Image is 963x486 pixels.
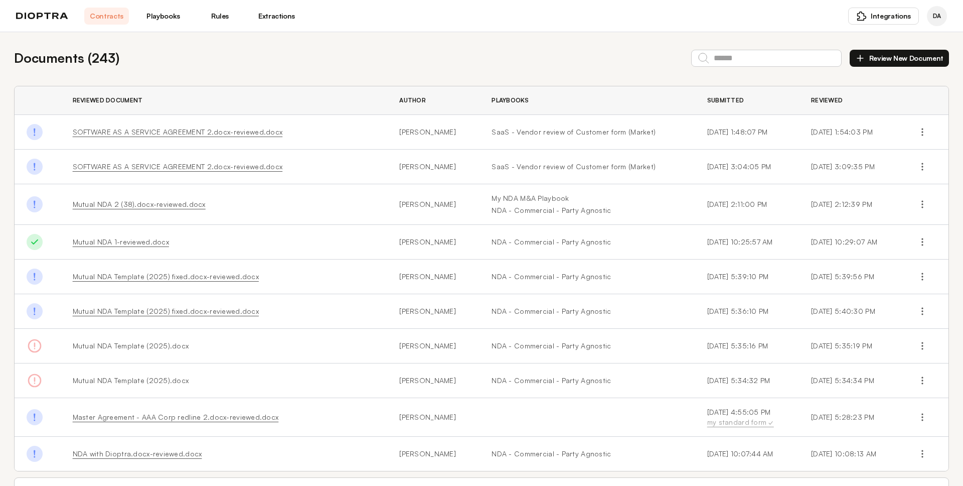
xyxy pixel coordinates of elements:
[492,376,683,386] a: NDA - Commercial - Party Agnostic
[799,398,902,437] td: [DATE] 5:28:23 PM
[492,127,683,137] a: SaaS - Vendor review of Customer form (Market)
[492,205,683,215] a: NDA - Commercial - Party Agnostic
[61,86,388,115] th: Reviewed Document
[492,449,683,459] a: NDA - Commercial - Party Agnostic
[73,341,189,350] span: Mutual NDA Template (2025).docx
[695,398,799,437] td: [DATE] 4:55:05 PM
[387,363,479,398] td: [PERSON_NAME]
[141,8,186,25] a: Playbooks
[799,363,902,398] td: [DATE] 5:34:34 PM
[695,225,799,260] td: [DATE] 10:25:57 AM
[73,449,202,458] a: NDA with Dioptra.docx-reviewed.docx
[387,398,479,437] td: [PERSON_NAME]
[848,8,919,25] button: Integrations
[387,184,479,225] td: [PERSON_NAME]
[799,294,902,329] td: [DATE] 5:40:30 PM
[799,225,902,260] td: [DATE] 10:29:07 AM
[933,12,941,20] span: DA
[492,193,683,203] a: My NDA M&A Playbook
[27,234,43,250] img: Done
[27,409,43,425] img: Done
[198,8,242,25] a: Rules
[14,48,119,68] h2: Documents ( 243 )
[73,376,189,385] span: Mutual NDA Template (2025).docx
[27,269,43,285] img: Done
[387,294,479,329] td: [PERSON_NAME]
[16,13,68,20] img: logo
[254,8,299,25] a: Extractions
[871,11,911,21] span: Integrations
[799,437,902,471] td: [DATE] 10:08:13 AM
[799,150,902,184] td: [DATE] 3:09:35 PM
[857,11,867,21] img: puzzle
[387,437,479,471] td: [PERSON_NAME]
[479,86,695,115] th: Playbooks
[695,437,799,471] td: [DATE] 10:07:44 AM
[695,115,799,150] td: [DATE] 1:48:07 PM
[492,341,683,351] a: NDA - Commercial - Party Agnostic
[73,413,279,421] a: Master Agreement - AAA Corp redline 2.docx-reviewed.docx
[799,86,902,115] th: Reviewed
[387,329,479,363] td: [PERSON_NAME]
[27,303,43,319] img: Done
[799,184,902,225] td: [DATE] 2:12:39 PM
[695,184,799,225] td: [DATE] 2:11:00 PM
[73,272,259,281] a: Mutual NDA Template (2025) fixed.docx-reviewed.docx
[27,124,43,140] img: Done
[492,306,683,316] a: NDA - Commercial - Party Agnostic
[73,128,283,136] a: SOFTWARE AS A SERVICE AGREEMENT 2.docx-reviewed.docx
[73,200,206,208] a: Mutual NDA 2 (38).docx-reviewed.docx
[695,260,799,294] td: [DATE] 5:39:10 PM
[492,162,683,172] a: SaaS - Vendor review of Customer form (Market)
[707,417,787,427] div: my standard form ✓
[492,237,683,247] a: NDA - Commercial - Party Agnostic
[73,162,283,171] a: SOFTWARE AS A SERVICE AGREEMENT 2.docx-reviewed.docx
[27,159,43,175] img: Done
[695,86,799,115] th: Submitted
[695,294,799,329] td: [DATE] 5:36:10 PM
[84,8,129,25] a: Contracts
[387,115,479,150] td: [PERSON_NAME]
[73,237,169,246] a: Mutual NDA 1-reviewed.docx
[695,329,799,363] td: [DATE] 5:35:16 PM
[387,260,479,294] td: [PERSON_NAME]
[695,150,799,184] td: [DATE] 3:04:05 PM
[387,150,479,184] td: [PERSON_NAME]
[27,446,43,462] img: Done
[73,307,259,315] a: Mutual NDA Template (2025) fixed.docx-reviewed.docx
[927,6,947,26] div: Dioptra Agent
[850,50,949,67] button: Review New Document
[387,86,479,115] th: Author
[799,329,902,363] td: [DATE] 5:35:19 PM
[387,225,479,260] td: [PERSON_NAME]
[492,272,683,282] a: NDA - Commercial - Party Agnostic
[695,363,799,398] td: [DATE] 5:34:32 PM
[799,115,902,150] td: [DATE] 1:54:03 PM
[799,260,902,294] td: [DATE] 5:39:56 PM
[27,196,43,212] img: Done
